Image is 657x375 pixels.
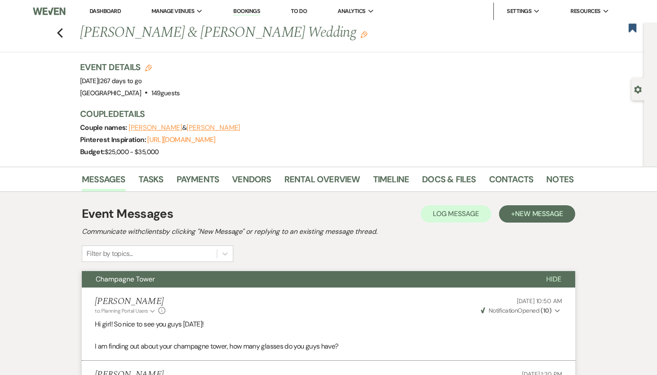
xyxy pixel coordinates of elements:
button: Edit [361,30,367,38]
button: +New Message [499,205,575,223]
a: Docs & Files [422,172,476,191]
h2: Communicate with clients by clicking "New Message" or replying to an existing message thread. [82,226,575,237]
span: Resources [570,7,600,16]
span: [DATE] [80,77,142,85]
a: Payments [177,172,219,191]
span: $25,000 - $35,000 [105,148,159,156]
a: Tasks [138,172,164,191]
a: Timeline [373,172,409,191]
a: Rental Overview [284,172,360,191]
button: to: Planning Portal Users [95,307,156,315]
button: Hide [532,271,575,288]
span: Analytics [338,7,365,16]
a: Dashboard [90,7,121,15]
a: [URL][DOMAIN_NAME] [147,135,215,144]
span: Hide [546,275,561,284]
h5: [PERSON_NAME] [95,296,165,307]
span: Notification [489,307,518,314]
button: [PERSON_NAME] [187,124,240,131]
a: Vendors [232,172,271,191]
span: Budget: [80,147,105,156]
span: Settings [507,7,531,16]
a: To Do [291,7,307,15]
span: 267 days to go [100,77,142,85]
span: Couple names: [80,123,129,132]
button: NotificationOpened (10) [480,306,562,315]
button: Champagne Tower [82,271,532,288]
span: [GEOGRAPHIC_DATA] [80,89,141,97]
span: Log Message [433,209,479,218]
span: | [98,77,142,85]
a: Bookings [233,7,260,16]
span: Manage Venues [151,7,194,16]
p: Hi girl! So nice to see you guys [DATE]! [95,319,562,330]
a: Notes [546,172,573,191]
h1: [PERSON_NAME] & [PERSON_NAME] Wedding [80,23,468,43]
span: Pinterest Inspiration: [80,135,147,144]
a: Messages [82,172,126,191]
a: Contacts [489,172,534,191]
img: Weven Logo [33,2,65,20]
span: New Message [515,209,563,218]
span: & [129,123,240,132]
span: 149 guests [151,89,180,97]
p: I am finding out about your champagne tower, how many glasses do you guys have? [95,341,562,352]
button: Open lead details [634,85,642,93]
span: [DATE] 10:50 AM [517,297,562,305]
div: Filter by topics... [87,249,133,259]
h1: Event Messages [82,205,173,223]
strong: ( 10 ) [541,307,551,314]
span: to: Planning Portal Users [95,307,148,314]
button: [PERSON_NAME] [129,124,182,131]
span: Champagne Tower [96,275,155,284]
span: Opened [481,307,552,314]
button: Log Message [421,205,491,223]
h3: Couple Details [80,108,565,120]
h3: Event Details [80,61,180,73]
